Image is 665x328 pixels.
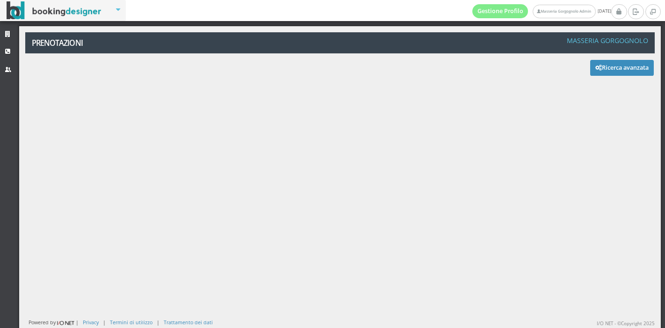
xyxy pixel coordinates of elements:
[157,319,159,326] div: |
[29,319,79,327] div: Powered by |
[56,319,76,327] img: ionet_small_logo.png
[533,5,595,18] a: Masseria Gorgognolo Admin
[590,60,654,76] button: Ricerca avanzata
[472,4,611,18] span: [DATE]
[25,32,122,53] a: Prenotazioni
[472,4,528,18] a: Gestione Profilo
[83,319,99,326] a: Privacy
[567,36,648,44] h4: Masseria Gorgognolo
[7,1,101,20] img: BookingDesigner.com
[103,319,106,326] div: |
[110,319,152,326] a: Termini di utilizzo
[164,319,213,326] a: Trattamento dei dati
